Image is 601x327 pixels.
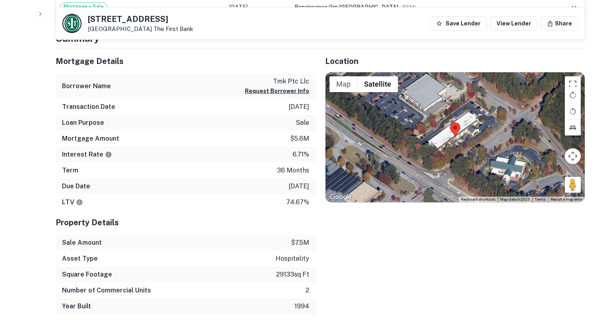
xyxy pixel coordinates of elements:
button: Toggle fullscreen view [565,76,581,92]
h5: Location [325,55,585,67]
p: $7.5m [291,238,309,248]
button: Rotate map clockwise [565,87,581,103]
p: hospitality [275,254,309,263]
p: 29133 sq ft [276,270,309,279]
h6: LTV [62,197,83,207]
button: Share [541,16,578,31]
h6: Year Built [62,302,91,311]
button: expand row [567,0,581,14]
p: $5.6m [290,134,309,143]
button: Show satellite imagery [357,76,398,92]
h6: Term [62,166,78,175]
a: Open this area in Google Maps (opens a new window) [328,192,354,202]
button: Keyboard shortcuts [461,197,495,202]
h6: Due Date [62,182,90,191]
h6: Sale Amount [62,238,102,248]
a: Report a map error [551,197,582,201]
p: [DATE] [289,102,309,112]
h6: Interest Rate [62,150,112,159]
h6: Square Footage [62,270,112,279]
p: 2 [306,286,309,295]
button: Request Borrower Info [245,86,309,96]
button: Map camera controls [565,148,581,164]
p: sale [296,118,309,128]
button: Show street map [330,76,357,92]
h5: Mortgage Details [56,55,316,67]
svg: The interest rates displayed on the website are for informational purposes only and may be report... [105,151,112,158]
span: Mortgage + Sale [60,3,107,11]
button: Drag Pegman onto the map to open Street View [565,177,581,193]
a: View Lender [490,16,537,31]
iframe: Chat Widget [561,263,601,302]
h5: [STREET_ADDRESS] [88,15,193,23]
button: Tilt map [565,120,581,135]
span: Map data ©2025 [500,197,530,201]
h6: Transaction Date [62,102,115,112]
a: The First Bank [153,25,193,32]
button: Save Lender [430,16,487,31]
a: Terms (opens in new tab) [535,197,546,201]
p: 74.67% [286,197,309,207]
h6: Loan Purpose [62,118,104,128]
h6: Mortgage Amount [62,134,119,143]
p: tmk ptc llc [245,77,309,86]
h6: Borrower Name [62,81,111,91]
span: ($ 5M ) [401,4,416,10]
p: [GEOGRAPHIC_DATA] [88,25,193,33]
p: 36 months [277,166,309,175]
h6: Asset Type [62,254,98,263]
p: [DATE] [289,182,309,191]
h5: Property Details [56,217,316,228]
h6: Number of Commercial Units [62,286,151,295]
p: 1994 [295,302,309,311]
svg: LTVs displayed on the website are for informational purposes only and may be reported incorrectly... [76,199,83,206]
p: 6.71% [293,150,309,159]
span: renaissance grp [GEOGRAPHIC_DATA] [295,4,398,10]
button: Rotate map counterclockwise [565,103,581,119]
img: Google [328,192,354,202]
